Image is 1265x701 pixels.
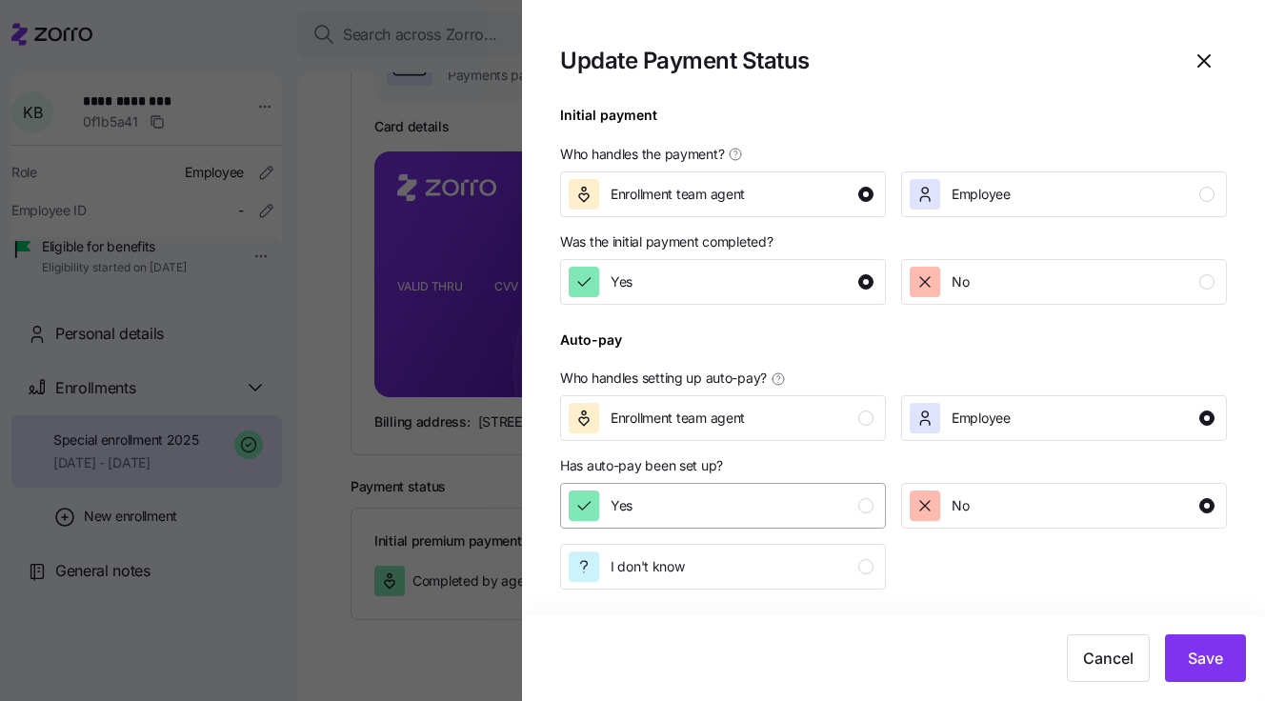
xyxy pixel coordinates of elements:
span: Employee [952,185,1011,204]
span: Enrollment team agent [611,409,745,428]
span: Cancel [1083,647,1134,670]
h1: Update Payment Status [560,46,1166,75]
span: Employee [952,409,1011,428]
span: Enrollment team agent [611,185,745,204]
span: Has auto-pay been set up? [560,456,723,475]
span: Yes [611,496,632,515]
span: Was the initial payment completed? [560,232,773,251]
span: No [952,496,969,515]
span: No [952,272,969,291]
div: Initial payment [560,105,657,141]
span: Who handles setting up auto-pay? [560,369,767,388]
button: Cancel [1067,634,1150,682]
span: Yes [611,272,632,291]
span: Who handles the payment? [560,145,724,164]
span: I don't know [611,557,685,576]
span: Save [1188,647,1223,670]
button: Save [1165,634,1246,682]
div: Auto-pay [560,330,622,366]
